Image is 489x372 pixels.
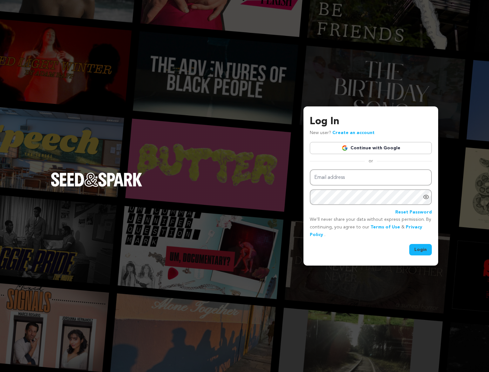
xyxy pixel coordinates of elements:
img: Google logo [342,145,348,151]
a: Privacy Policy [310,225,422,237]
p: New user? [310,129,375,137]
a: Reset Password [395,209,432,216]
img: Seed&Spark Logo [51,172,142,186]
p: We’ll never share your data without express permission. By continuing, you agree to our & . [310,216,432,239]
span: or [365,158,377,164]
input: Email address [310,169,432,186]
a: Continue with Google [310,142,432,154]
a: Seed&Spark Homepage [51,172,142,199]
button: Login [409,244,432,255]
h3: Log In [310,114,432,129]
a: Create an account [332,131,375,135]
a: Terms of Use [370,225,400,229]
a: Show password as plain text. Warning: this will display your password on the screen. [423,194,429,200]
